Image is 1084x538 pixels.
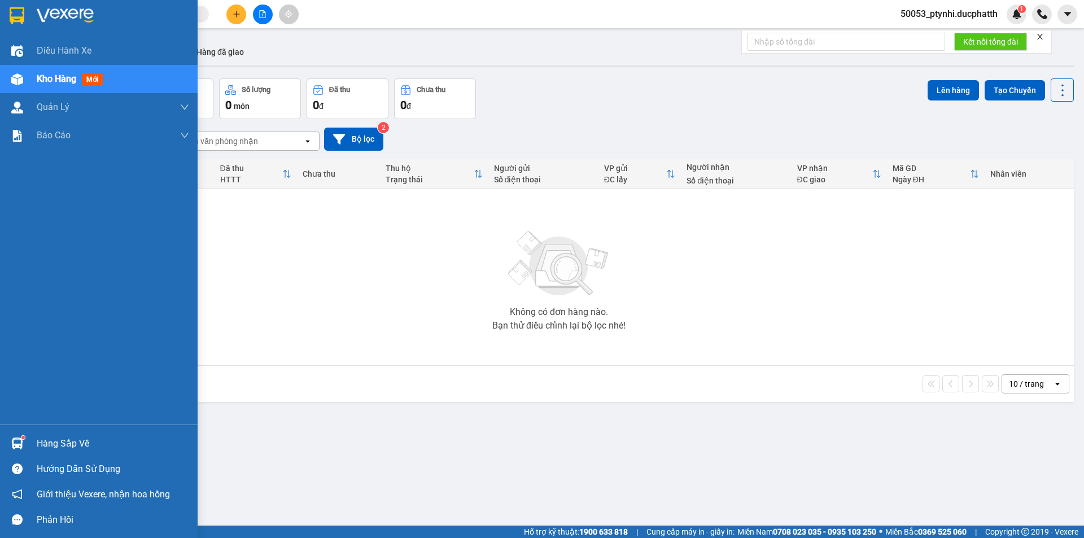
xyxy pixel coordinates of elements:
[329,86,350,94] div: Đã thu
[687,176,785,185] div: Số điện thoại
[11,130,23,142] img: solution-icon
[219,78,301,119] button: Số lượng0món
[918,527,967,536] strong: 0369 525 060
[417,86,445,94] div: Chưa thu
[954,33,1027,51] button: Kết nối tổng đài
[386,164,474,173] div: Thu hộ
[1018,5,1026,13] sup: 1
[406,102,411,111] span: đ
[215,159,298,189] th: Toggle SortBy
[12,463,23,474] span: question-circle
[11,73,23,85] img: warehouse-icon
[1053,379,1062,388] svg: open
[37,128,71,142] span: Báo cáo
[279,5,299,24] button: aim
[12,514,23,525] span: message
[797,175,872,184] div: ĐC giao
[37,100,69,114] span: Quản Lý
[893,175,970,184] div: Ngày ĐH
[82,73,103,86] span: mới
[180,103,189,112] span: down
[380,159,488,189] th: Toggle SortBy
[1020,5,1024,13] span: 1
[990,169,1068,178] div: Nhân viên
[598,159,681,189] th: Toggle SortBy
[242,86,270,94] div: Số lượng
[37,435,189,452] div: Hàng sắp về
[180,135,258,147] div: Chọn văn phòng nhận
[773,527,876,536] strong: 0708 023 035 - 0935 103 250
[187,38,253,65] button: Hàng đã giao
[234,102,250,111] span: món
[233,10,241,18] span: plus
[313,98,319,112] span: 0
[797,164,872,173] div: VP nhận
[985,80,1045,100] button: Tạo Chuyến
[21,436,25,439] sup: 1
[963,36,1018,48] span: Kết nối tổng đài
[253,5,273,24] button: file-add
[510,308,608,317] div: Không có đơn hàng nào.
[494,164,593,173] div: Người gửi
[887,159,985,189] th: Toggle SortBy
[307,78,388,119] button: Đã thu0đ
[386,175,474,184] div: Trạng thái
[11,438,23,449] img: warehouse-icon
[748,33,945,51] input: Nhập số tổng đài
[928,80,979,100] button: Lên hàng
[37,511,189,528] div: Phản hồi
[37,73,76,84] span: Kho hàng
[975,526,977,538] span: |
[220,175,283,184] div: HTTT
[687,163,785,172] div: Người nhận
[220,164,283,173] div: Đã thu
[12,489,23,500] span: notification
[492,321,626,330] div: Bạn thử điều chỉnh lại bộ lọc nhé!
[1021,528,1029,536] span: copyright
[1036,33,1044,41] span: close
[319,102,324,111] span: đ
[604,175,667,184] div: ĐC lấy
[1063,9,1073,19] span: caret-down
[11,45,23,57] img: warehouse-icon
[885,526,967,538] span: Miền Bắc
[737,526,876,538] span: Miền Nam
[891,7,1007,21] span: 50053_ptynhi.ducphatth
[180,131,189,140] span: down
[636,526,638,538] span: |
[1037,9,1047,19] img: phone-icon
[524,526,628,538] span: Hỗ trợ kỹ thuật:
[1012,9,1022,19] img: icon-new-feature
[646,526,735,538] span: Cung cấp máy in - giấy in:
[37,487,170,501] span: Giới thiệu Vexere, nhận hoa hồng
[502,224,615,303] img: svg+xml;base64,PHN2ZyBjbGFzcz0ibGlzdC1wbHVnX19zdmciIHhtbG5zPSJodHRwOi8vd3d3LnczLm9yZy8yMDAwL3N2Zy...
[879,530,882,534] span: ⚪️
[226,5,246,24] button: plus
[604,164,667,173] div: VP gửi
[37,43,91,58] span: Điều hành xe
[37,461,189,478] div: Hướng dẫn sử dụng
[579,527,628,536] strong: 1900 633 818
[303,137,312,146] svg: open
[259,10,266,18] span: file-add
[494,175,593,184] div: Số điện thoại
[893,164,970,173] div: Mã GD
[792,159,887,189] th: Toggle SortBy
[1057,5,1077,24] button: caret-down
[1009,378,1044,390] div: 10 / trang
[324,128,383,151] button: Bộ lọc
[285,10,292,18] span: aim
[394,78,476,119] button: Chưa thu0đ
[10,7,24,24] img: logo-vxr
[11,102,23,113] img: warehouse-icon
[303,169,374,178] div: Chưa thu
[400,98,406,112] span: 0
[225,98,231,112] span: 0
[378,122,389,133] sup: 2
